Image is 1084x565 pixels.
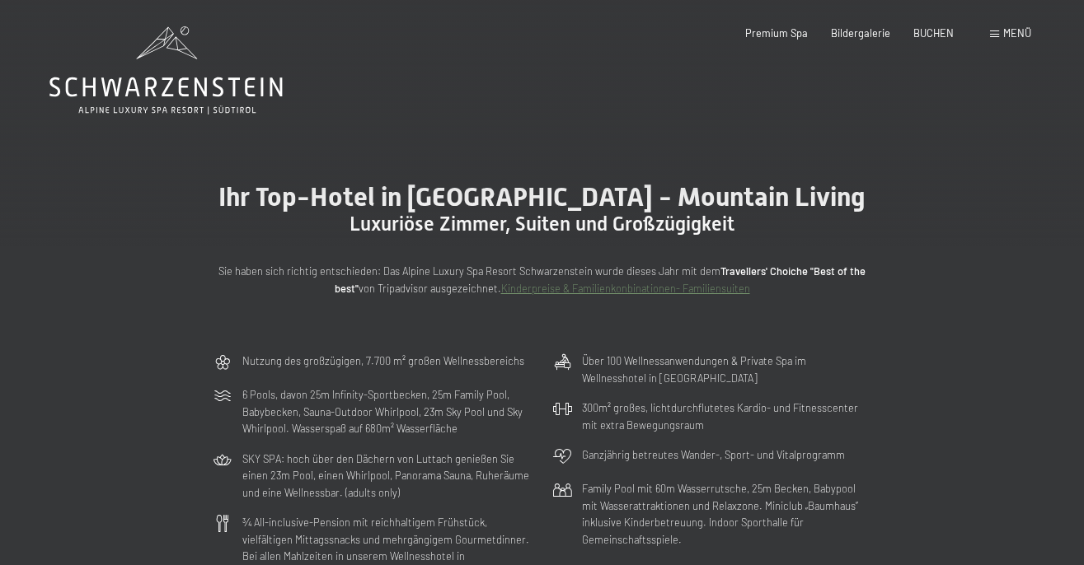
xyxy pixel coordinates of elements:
span: Menü [1003,26,1031,40]
p: Family Pool mit 60m Wasserrutsche, 25m Becken, Babypool mit Wasserattraktionen und Relaxzone. Min... [582,480,872,548]
p: Über 100 Wellnessanwendungen & Private Spa im Wellnesshotel in [GEOGRAPHIC_DATA] [582,353,872,386]
a: Kinderpreise & Familienkonbinationen- Familiensuiten [501,282,750,295]
p: 300m² großes, lichtdurchflutetes Kardio- und Fitnesscenter mit extra Bewegungsraum [582,399,872,433]
p: SKY SPA: hoch über den Dächern von Luttach genießen Sie einen 23m Pool, einen Whirlpool, Panorama... [242,451,533,501]
a: Premium Spa [745,26,808,40]
p: Ganzjährig betreutes Wander-, Sport- und Vitalprogramm [582,446,845,463]
p: Nutzung des großzügigen, 7.700 m² großen Wellnessbereichs [242,353,524,369]
strong: Travellers' Choiche "Best of the best" [335,264,866,294]
a: BUCHEN [913,26,954,40]
span: Ihr Top-Hotel in [GEOGRAPHIC_DATA] - Mountain Living [218,181,866,212]
a: Bildergalerie [831,26,890,40]
p: 6 Pools, davon 25m Infinity-Sportbecken, 25m Family Pool, Babybecken, Sauna-Outdoor Whirlpool, 23... [242,386,533,437]
p: Sie haben sich richtig entschieden: Das Alpine Luxury Spa Resort Schwarzenstein wurde dieses Jahr... [213,263,872,297]
span: Luxuriöse Zimmer, Suiten und Großzügigkeit [350,212,734,236]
